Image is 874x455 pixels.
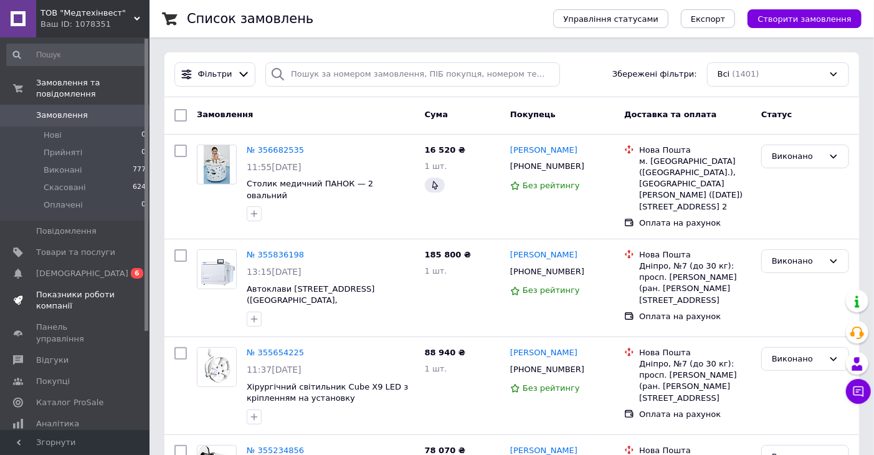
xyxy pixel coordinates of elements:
[131,268,143,279] span: 6
[639,156,751,213] div: м. [GEOGRAPHIC_DATA] ([GEOGRAPHIC_DATA].), [GEOGRAPHIC_DATA][PERSON_NAME] ([DATE]) [STREET_ADDRES...
[36,418,79,429] span: Аналітика
[40,19,150,30] div: Ваш ID: 1078351
[510,365,584,374] span: [PHONE_NUMBER]
[523,181,580,190] span: Без рейтингу
[36,226,97,237] span: Повідомлення
[510,267,584,276] span: [PHONE_NUMBER]
[639,249,751,261] div: Нова Пошта
[510,161,584,171] span: [PHONE_NUMBER]
[36,376,70,387] span: Покупці
[523,285,580,295] span: Без рейтингу
[691,14,726,24] span: Експорт
[553,9,668,28] button: Управління статусами
[425,145,465,155] span: 16 520 ₴
[247,382,408,403] a: Хірургічний світильник Cube X9 LED з кріпленням на установку
[523,383,580,393] span: Без рейтингу
[247,348,304,357] a: № 355654225
[141,147,146,158] span: 0
[44,130,62,141] span: Нові
[44,199,83,211] span: Оплачені
[639,347,751,358] div: Нова Пошта
[732,69,759,79] span: (1401)
[141,199,146,211] span: 0
[735,14,862,23] a: Створити замовлення
[510,249,577,261] a: [PERSON_NAME]
[510,145,577,156] a: [PERSON_NAME]
[187,11,313,26] h1: Список замовлень
[133,165,146,176] span: 777
[44,147,82,158] span: Прийняті
[639,358,751,404] div: Дніпро, №7 (до 30 кг): просп. [PERSON_NAME] (ран. [PERSON_NAME][STREET_ADDRESS]
[133,182,146,193] span: 624
[141,130,146,141] span: 0
[758,14,852,24] span: Створити замовлення
[639,145,751,156] div: Нова Пошта
[639,409,751,420] div: Оплата на рахунок
[425,348,465,357] span: 88 940 ₴
[247,162,302,172] span: 11:55[DATE]
[36,322,115,344] span: Панель управління
[624,110,716,119] span: Доставка та оплата
[197,347,237,387] a: Фото товару
[44,165,82,176] span: Виконані
[36,77,150,100] span: Замовлення та повідомлення
[510,110,556,119] span: Покупець
[36,268,128,279] span: [DEMOGRAPHIC_DATA]
[247,267,302,277] span: 13:15[DATE]
[197,110,253,119] span: Замовлення
[563,14,658,24] span: Управління статусами
[846,379,871,404] button: Чат з покупцем
[718,69,730,80] span: Всі
[748,9,862,28] button: Створити замовлення
[772,255,824,268] div: Виконано
[510,347,577,359] a: [PERSON_NAME]
[761,110,792,119] span: Статус
[197,250,236,289] img: Фото товару
[44,182,86,193] span: Скасовані
[197,145,237,184] a: Фото товару
[425,161,447,171] span: 1 шт.
[6,44,147,66] input: Пошук
[247,145,304,155] a: № 356682535
[247,179,373,200] a: Столик медичний ПАНОК — 2 овальний
[198,69,232,80] span: Фільтри
[681,9,736,28] button: Експорт
[40,7,134,19] span: ТОВ "Медтехінвест"
[612,69,697,80] span: Збережені фільтри:
[265,62,559,87] input: Пошук за номером замовлення, ПІБ покупця, номером телефону, Email, номером накладної
[639,311,751,322] div: Оплата на рахунок
[639,261,751,306] div: Дніпро, №7 (до 30 кг): просп. [PERSON_NAME] (ран. [PERSON_NAME][STREET_ADDRESS]
[36,355,69,366] span: Відгуки
[772,150,824,163] div: Виконано
[247,365,302,375] span: 11:37[DATE]
[197,249,237,289] a: Фото товару
[425,110,448,119] span: Cума
[247,284,374,317] a: Автоклави [STREET_ADDRESS] ([GEOGRAPHIC_DATA], [GEOGRAPHIC_DATA])
[772,353,824,366] div: Виконано
[425,446,465,455] span: 78 070 ₴
[36,289,115,312] span: Показники роботи компанії
[639,218,751,229] div: Оплата на рахунок
[36,397,103,408] span: Каталог ProSale
[425,266,447,275] span: 1 шт.
[247,446,304,455] a: № 355234856
[204,145,229,184] img: Фото товару
[425,250,472,259] span: 185 800 ₴
[247,250,304,259] a: № 355836198
[425,364,447,373] span: 1 шт.
[36,110,88,121] span: Замовлення
[197,348,236,386] img: Фото товару
[36,247,115,258] span: Товари та послуги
